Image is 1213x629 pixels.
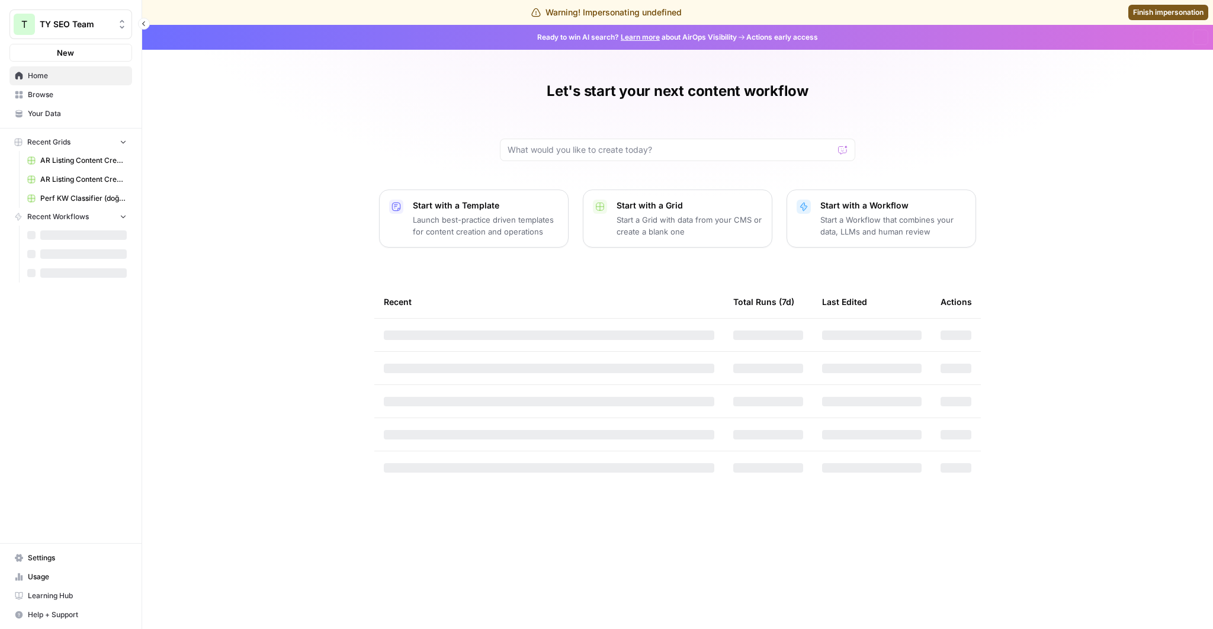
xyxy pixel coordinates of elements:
a: Finish impersonation [1128,5,1208,20]
a: Perf KW Classifier (doğuş & mert & Anıl edition for [GEOGRAPHIC_DATA]) [22,189,132,208]
span: Settings [28,553,127,563]
a: Learn more [621,33,660,41]
p: Start with a Grid [617,200,762,211]
span: Perf KW Classifier (doğuş & mert & Anıl edition for [GEOGRAPHIC_DATA]) [40,193,127,204]
span: T [21,17,27,31]
span: Home [28,70,127,81]
div: Total Runs (7d) [733,285,794,318]
a: AR Listing Content Creation Grid [Anil] [22,170,132,189]
a: Learning Hub [9,586,132,605]
span: Finish impersonation [1133,7,1204,18]
p: Launch best-practice driven templates for content creation and operations [413,214,559,238]
button: Start with a TemplateLaunch best-practice driven templates for content creation and operations [379,190,569,248]
a: Browse [9,85,132,104]
button: Help + Support [9,605,132,624]
button: Recent Grids [9,133,132,151]
a: Settings [9,548,132,567]
span: New [57,47,74,59]
button: Start with a WorkflowStart a Workflow that combines your data, LLMs and human review [787,190,976,248]
h1: Let's start your next content workflow [547,82,808,101]
span: Recent Grids [27,137,70,147]
span: AR Listing Content Creation Grid [Anil] (P2) [40,155,127,166]
span: AR Listing Content Creation Grid [Anil] [40,174,127,185]
button: Start with a GridStart a Grid with data from your CMS or create a blank one [583,190,772,248]
span: Browse [28,89,127,100]
a: Home [9,66,132,85]
a: Usage [9,567,132,586]
input: What would you like to create today? [508,144,833,156]
div: Actions [941,285,972,318]
button: New [9,44,132,62]
a: AR Listing Content Creation Grid [Anil] (P2) [22,151,132,170]
a: Your Data [9,104,132,123]
p: Start with a Workflow [820,200,966,211]
div: Warning! Impersonating undefined [531,7,682,18]
button: Workspace: TY SEO Team [9,9,132,39]
span: Your Data [28,108,127,119]
p: Start with a Template [413,200,559,211]
span: Help + Support [28,609,127,620]
button: Recent Workflows [9,208,132,226]
p: Start a Grid with data from your CMS or create a blank one [617,214,762,238]
span: Usage [28,572,127,582]
p: Start a Workflow that combines your data, LLMs and human review [820,214,966,238]
span: Recent Workflows [27,211,89,222]
span: Ready to win AI search? about AirOps Visibility [537,32,737,43]
span: Learning Hub [28,591,127,601]
span: TY SEO Team [40,18,111,30]
span: Actions early access [746,32,818,43]
div: Last Edited [822,285,867,318]
div: Recent [384,285,714,318]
